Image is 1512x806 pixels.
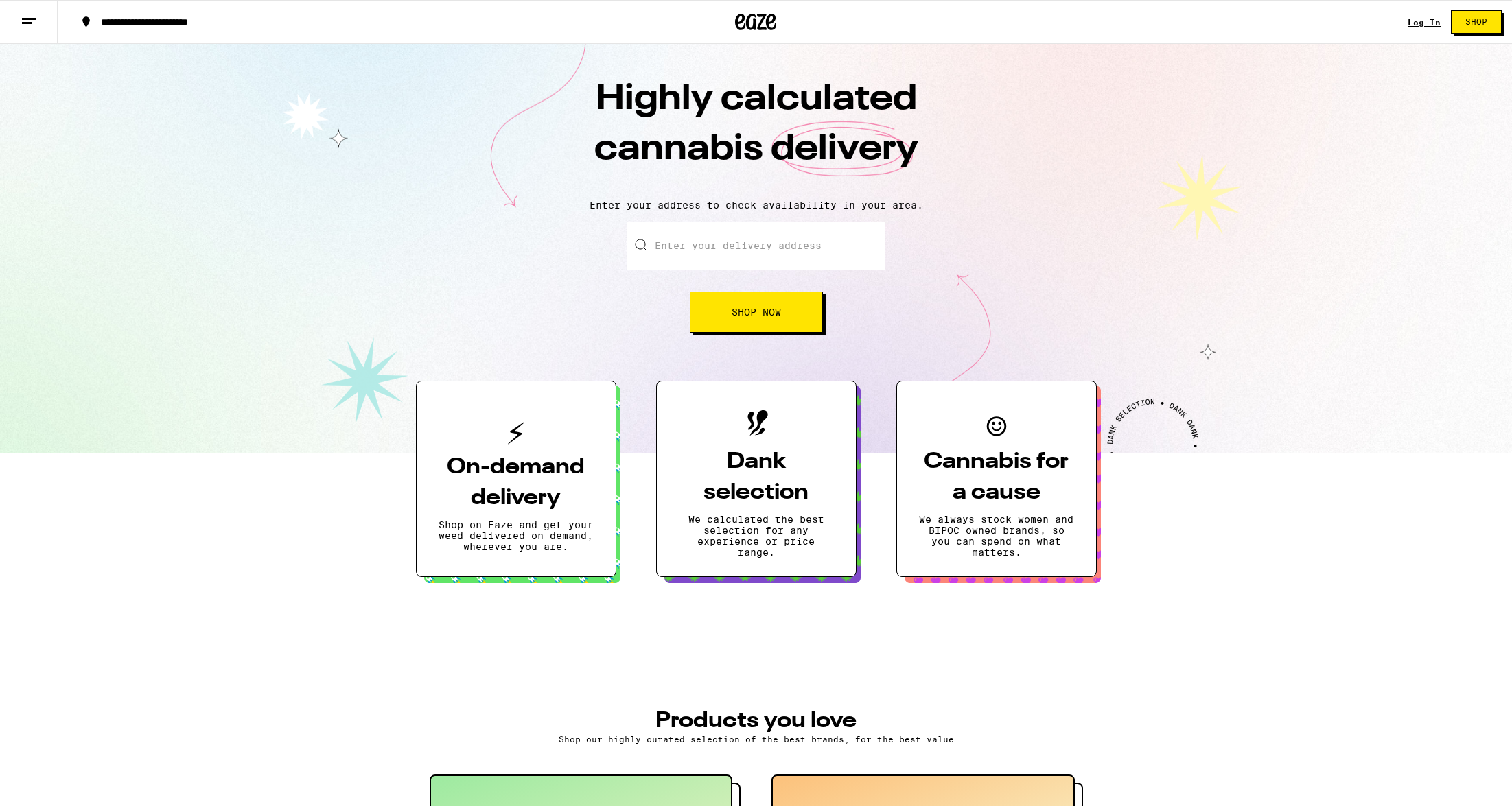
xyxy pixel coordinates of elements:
[430,735,1083,744] p: Shop our highly curated selection of the best brands, for the best value
[1408,18,1441,27] a: Log In
[1465,18,1487,26] span: Shop
[919,514,1074,558] p: We always stock women and BIPOC owned brands, so you can spend on what matters.
[430,710,1083,732] h3: PRODUCTS YOU LOVE
[516,75,997,189] h1: Highly calculated cannabis delivery
[656,381,857,577] button: Dank selectionWe calculated the best selection for any experience or price range.
[627,222,885,270] input: Enter your delivery address
[14,200,1498,211] p: Enter your address to check availability in your area.
[732,307,781,317] span: Shop Now
[439,519,594,552] p: Shop on Eaze and get your weed delivered on demand, wherever you are.
[679,447,834,508] h3: Dank selection
[439,452,594,514] h3: On-demand delivery
[416,381,616,577] button: On-demand deliveryShop on Eaze and get your weed delivered on demand, wherever you are.
[1441,10,1512,34] a: Shop
[679,514,834,558] p: We calculated the best selection for any experience or price range.
[1451,10,1502,34] button: Shop
[690,292,823,333] button: Shop Now
[919,447,1074,508] h3: Cannabis for a cause
[896,381,1097,577] button: Cannabis for a causeWe always stock women and BIPOC owned brands, so you can spend on what matters.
